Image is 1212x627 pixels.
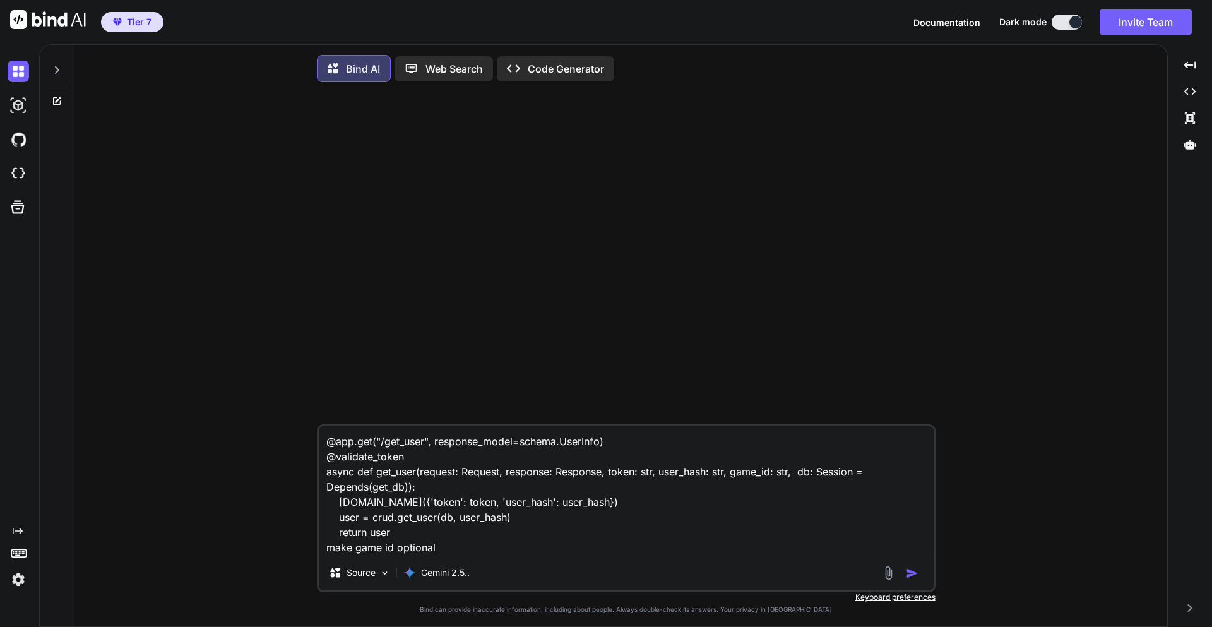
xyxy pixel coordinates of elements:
[347,566,376,579] p: Source
[421,566,470,579] p: Gemini 2.5..
[317,592,936,602] p: Keyboard preferences
[127,16,151,28] span: Tier 7
[906,567,918,580] img: icon
[1100,9,1192,35] button: Invite Team
[319,426,934,555] textarea: @app.get("/get_user", response_model=schema.UserInfo) @validate_token async def get_user(request:...
[10,10,86,29] img: Bind AI
[425,61,483,76] p: Web Search
[881,566,896,580] img: attachment
[528,61,604,76] p: Code Generator
[403,566,416,579] img: Gemini 2.5 Pro
[913,17,980,28] span: Documentation
[8,569,29,590] img: settings
[8,61,29,82] img: darkChat
[999,16,1047,28] span: Dark mode
[913,16,980,29] button: Documentation
[8,95,29,116] img: darkAi-studio
[101,12,163,32] button: premiumTier 7
[113,18,122,26] img: premium
[317,605,936,614] p: Bind can provide inaccurate information, including about people. Always double-check its answers....
[8,163,29,184] img: cloudideIcon
[8,129,29,150] img: githubDark
[379,568,390,578] img: Pick Models
[346,61,380,76] p: Bind AI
